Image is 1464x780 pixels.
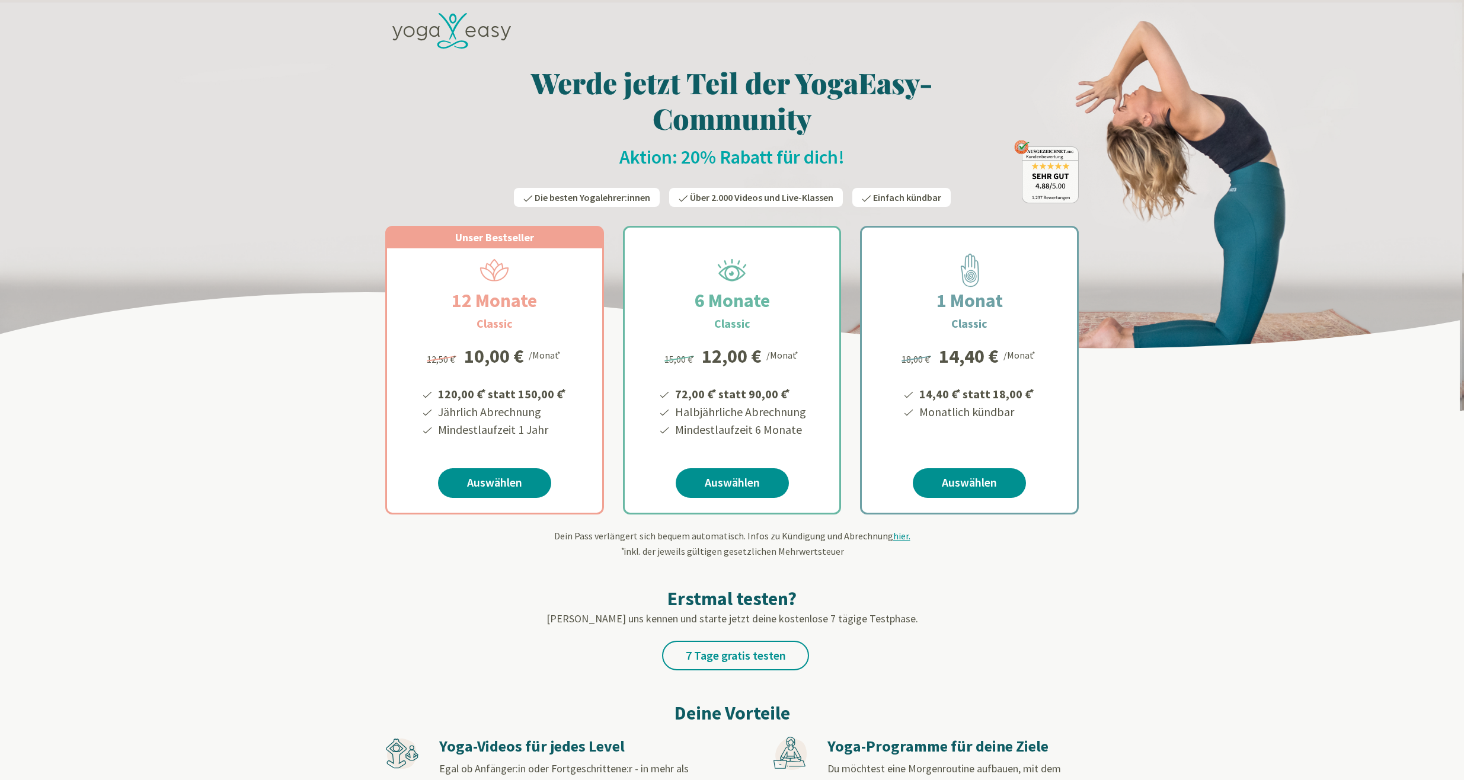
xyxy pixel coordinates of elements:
span: Unser Bestseller [455,231,534,244]
a: Auswählen [438,468,551,498]
div: 10,00 € [464,347,524,366]
li: Monatlich kündbar [918,403,1036,421]
span: Einfach kündbar [873,191,941,203]
div: /Monat [766,347,800,362]
h2: 6 Monate [666,286,798,315]
div: Dein Pass verlängert sich bequem automatisch. Infos zu Kündigung und Abrechnung [385,529,1079,558]
h1: Werde jetzt Teil der YogaEasy-Community [385,65,1079,136]
h3: Classic [477,315,513,333]
img: ausgezeichnet_badge.png [1014,140,1079,203]
li: 14,40 € statt 18,00 € [918,383,1036,403]
a: Auswählen [913,468,1026,498]
a: 7 Tage gratis testen [662,641,809,670]
span: inkl. der jeweils gültigen gesetzlichen Mehrwertsteuer [620,545,844,557]
span: Über 2.000 Videos und Live-Klassen [690,191,833,203]
li: Mindestlaufzeit 6 Monate [673,421,806,439]
p: [PERSON_NAME] uns kennen und starte jetzt deine kostenlose 7 tägige Testphase. [385,610,1079,626]
h3: Classic [714,315,750,333]
div: 12,00 € [702,347,762,366]
h3: Yoga-Programme für deine Ziele [827,737,1078,756]
span: 12,50 € [427,353,458,365]
span: Die besten Yogalehrer:innen [535,191,650,203]
li: Mindestlaufzeit 1 Jahr [436,421,568,439]
li: 120,00 € statt 150,00 € [436,383,568,403]
h2: Aktion: 20% Rabatt für dich! [385,145,1079,169]
span: 15,00 € [664,353,696,365]
h2: Erstmal testen? [385,587,1079,610]
div: /Monat [529,347,562,362]
h3: Yoga-Videos für jedes Level [439,737,689,756]
div: /Monat [1003,347,1037,362]
li: 72,00 € statt 90,00 € [673,383,806,403]
span: 18,00 € [902,353,933,365]
h2: 1 Monat [908,286,1031,315]
div: 14,40 € [939,347,999,366]
li: Halbjährliche Abrechnung [673,403,806,421]
span: hier. [893,530,910,542]
li: Jährlich Abrechnung [436,403,568,421]
h3: Classic [951,315,987,333]
h2: Deine Vorteile [385,699,1079,727]
a: Auswählen [676,468,789,498]
h2: 12 Monate [423,286,565,315]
